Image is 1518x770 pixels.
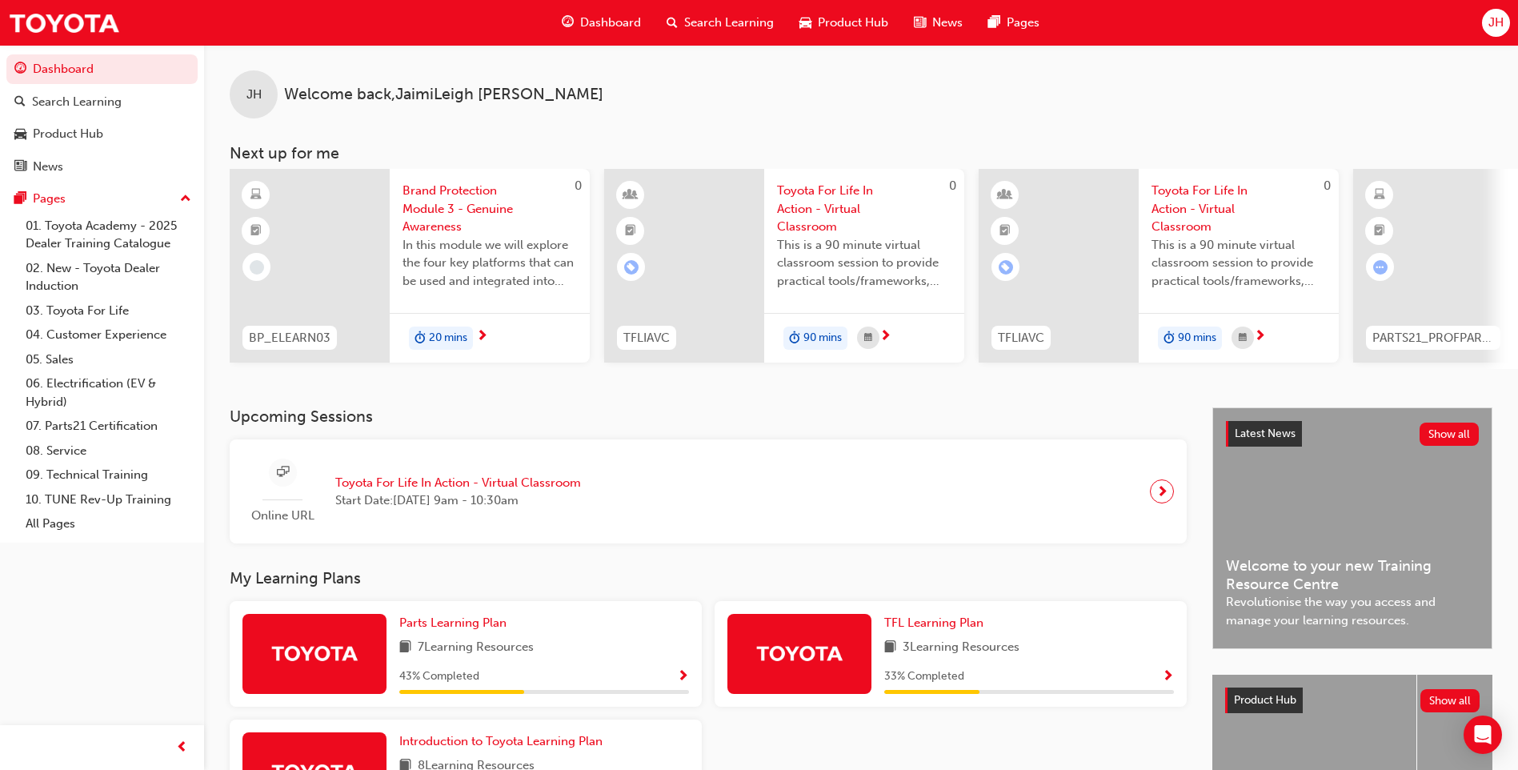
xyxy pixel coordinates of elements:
[1420,423,1480,446] button: Show all
[799,13,811,33] span: car-icon
[1374,221,1385,242] span: booktick-icon
[19,487,198,512] a: 10. TUNE Rev-Up Training
[755,639,843,667] img: Trak
[1254,330,1266,344] span: next-icon
[1420,689,1480,712] button: Show all
[864,328,872,348] span: calendar-icon
[1482,9,1510,37] button: JH
[1178,329,1216,347] span: 90 mins
[6,54,198,84] a: Dashboard
[999,260,1013,275] span: learningRecordVerb_ENROLL-icon
[399,668,479,686] span: 43 % Completed
[242,507,322,525] span: Online URL
[625,185,636,206] span: learningResourceType_INSTRUCTOR_LED-icon
[32,93,122,111] div: Search Learning
[403,182,577,236] span: Brand Protection Module 3 - Genuine Awareness
[230,569,1187,588] h3: My Learning Plans
[1234,693,1296,707] span: Product Hub
[803,329,842,347] span: 90 mins
[277,463,289,483] span: sessionType_ONLINE_URL-icon
[6,87,198,117] a: Search Learning
[180,189,191,210] span: up-icon
[1373,260,1388,275] span: learningRecordVerb_ATTEMPT-icon
[677,667,689,687] button: Show Progress
[415,328,426,349] span: duration-icon
[19,299,198,323] a: 03. Toyota For Life
[884,614,990,632] a: TFL Learning Plan
[1374,185,1385,206] span: learningResourceType_ELEARNING-icon
[399,734,603,748] span: Introduction to Toyota Learning Plan
[204,144,1518,162] h3: Next up for me
[6,184,198,214] button: Pages
[998,329,1044,347] span: TFLIAVC
[33,158,63,176] div: News
[777,236,951,291] span: This is a 90 minute virtual classroom session to provide practical tools/frameworks, behaviours a...
[949,178,956,193] span: 0
[1164,328,1175,349] span: duration-icon
[604,169,964,363] a: 0TFLIAVCToyota For Life In Action - Virtual ClassroomThis is a 90 minute virtual classroom sessio...
[19,371,198,414] a: 06. Electrification (EV & Hybrid)
[975,6,1052,39] a: pages-iconPages
[476,330,488,344] span: next-icon
[230,407,1187,426] h3: Upcoming Sessions
[242,452,1174,531] a: Online URLToyota For Life In Action - Virtual ClassroomStart Date:[DATE] 9am - 10:30am
[33,190,66,208] div: Pages
[667,13,678,33] span: search-icon
[19,414,198,439] a: 07. Parts21 Certification
[684,14,774,32] span: Search Learning
[6,119,198,149] a: Product Hub
[1226,421,1479,447] a: Latest NewsShow all
[1226,593,1479,629] span: Revolutionise the way you access and manage your learning resources.
[575,178,582,193] span: 0
[777,182,951,236] span: Toyota For Life In Action - Virtual Classroom
[1324,178,1331,193] span: 0
[250,185,262,206] span: learningResourceType_ELEARNING-icon
[884,668,964,686] span: 33 % Completed
[14,160,26,174] span: news-icon
[399,616,507,630] span: Parts Learning Plan
[879,330,891,344] span: next-icon
[1162,670,1174,684] span: Show Progress
[901,6,975,39] a: news-iconNews
[1226,557,1479,593] span: Welcome to your new Training Resource Centre
[789,328,800,349] span: duration-icon
[270,639,358,667] img: Trak
[19,323,198,347] a: 04. Customer Experience
[399,732,609,751] a: Introduction to Toyota Learning Plan
[999,221,1011,242] span: booktick-icon
[1152,236,1326,291] span: This is a 90 minute virtual classroom session to provide practical tools/frameworks, behaviours a...
[624,260,639,275] span: learningRecordVerb_ENROLL-icon
[1007,14,1039,32] span: Pages
[988,13,1000,33] span: pages-icon
[19,463,198,487] a: 09. Technical Training
[787,6,901,39] a: car-iconProduct Hub
[884,638,896,658] span: book-icon
[403,236,577,291] span: In this module we will explore the four key platforms that can be used and integrated into your D...
[33,125,103,143] div: Product Hub
[250,260,264,275] span: learningRecordVerb_NONE-icon
[1235,427,1296,440] span: Latest News
[429,329,467,347] span: 20 mins
[14,62,26,77] span: guage-icon
[19,439,198,463] a: 08. Service
[284,86,603,104] span: Welcome back , JaimiLeigh [PERSON_NAME]
[1156,480,1168,503] span: next-icon
[19,511,198,536] a: All Pages
[246,86,262,104] span: JH
[562,13,574,33] span: guage-icon
[8,5,120,41] img: Trak
[884,616,983,630] span: TFL Learning Plan
[1239,328,1247,348] span: calendar-icon
[335,491,581,510] span: Start Date: [DATE] 9am - 10:30am
[1372,329,1494,347] span: PARTS21_PROFPART1_0923_EL
[1488,14,1504,32] span: JH
[903,638,1019,658] span: 3 Learning Resources
[1152,182,1326,236] span: Toyota For Life In Action - Virtual Classroom
[176,738,188,758] span: prev-icon
[1464,716,1502,754] div: Open Intercom Messenger
[818,14,888,32] span: Product Hub
[19,214,198,256] a: 01. Toyota Academy - 2025 Dealer Training Catalogue
[654,6,787,39] a: search-iconSearch Learning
